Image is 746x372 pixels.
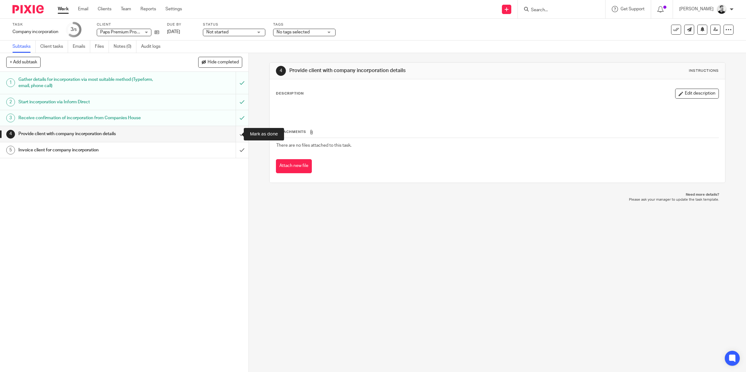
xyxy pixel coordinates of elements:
[621,7,645,11] span: Get Support
[203,22,265,27] label: Status
[140,6,156,12] a: Reports
[40,41,68,53] a: Client tasks
[6,146,15,154] div: 5
[78,6,88,12] a: Email
[276,159,312,173] button: Attach new file
[58,6,69,12] a: Work
[167,30,180,34] span: [DATE]
[530,7,586,13] input: Search
[18,75,159,91] h1: Gather details for incorporation via most suitable method (Typeform, email, phone call)
[6,78,15,87] div: 1
[675,89,719,99] button: Edit description
[100,30,158,34] span: Paps Premium Properties Ltd
[18,97,159,107] h1: Start incorporation via Inform Direct
[717,4,727,14] img: Dave_2025.jpg
[97,22,159,27] label: Client
[121,6,131,12] a: Team
[12,22,58,27] label: Task
[12,5,44,13] img: Pixie
[276,192,719,197] p: Need more details?
[276,197,719,202] p: Please ask your manager to update the task template.
[273,22,336,27] label: Tags
[6,130,15,139] div: 4
[18,129,159,139] h1: Provide client with company incorporation details
[165,6,182,12] a: Settings
[12,41,36,53] a: Subtasks
[689,68,719,73] div: Instructions
[18,145,159,155] h1: Invoice client for company incorporation
[208,60,239,65] span: Hide completed
[73,28,77,32] small: /5
[141,41,165,53] a: Audit logs
[276,130,306,134] span: Attachments
[198,57,242,67] button: Hide completed
[6,98,15,106] div: 2
[114,41,136,53] a: Notes (0)
[18,113,159,123] h1: Receive confirmation of incorporation from Companies House
[276,66,286,76] div: 4
[12,29,58,35] div: Company incorporation
[276,143,351,148] span: There are no files attached to this task.
[277,30,310,34] span: No tags selected
[276,91,304,96] p: Description
[167,22,195,27] label: Due by
[98,6,111,12] a: Clients
[289,67,511,74] h1: Provide client with company incorporation details
[71,26,77,33] div: 3
[95,41,109,53] a: Files
[206,30,228,34] span: Not started
[6,57,41,67] button: + Add subtask
[679,6,714,12] p: [PERSON_NAME]
[6,114,15,122] div: 3
[73,41,90,53] a: Emails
